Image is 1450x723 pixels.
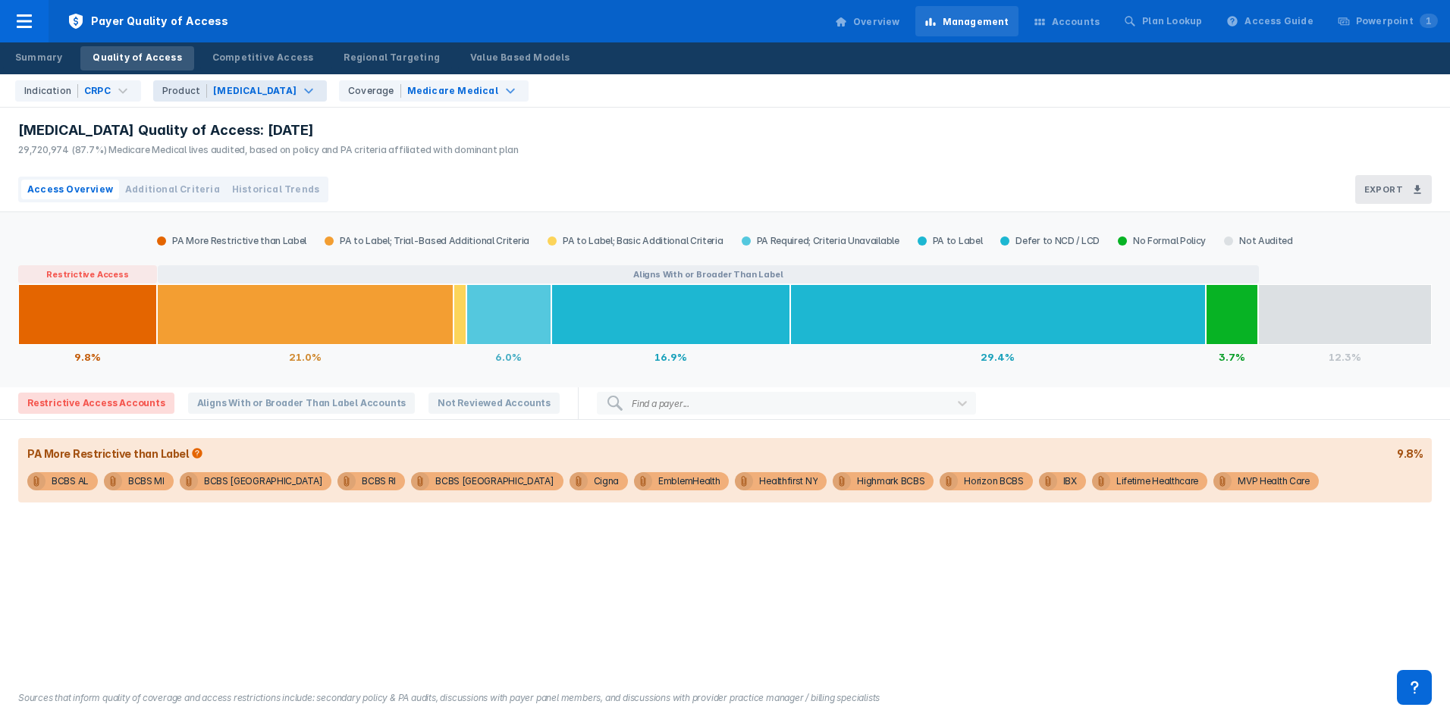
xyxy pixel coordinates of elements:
[15,51,62,64] div: Summary
[551,345,790,369] div: 16.9%
[125,183,220,196] span: Additional Criteria
[158,265,1259,283] button: Aligns With or Broader Than Label
[428,393,560,414] span: Not Reviewed Accounts
[344,51,440,64] div: Regional Targeting
[27,183,113,196] span: Access Overview
[1356,14,1438,28] div: Powerpoint
[315,235,538,247] div: PA to Label; Trial-Based Additional Criteria
[632,398,689,409] div: Find a payer...
[18,143,519,157] div: 29,720,974 (87.7%) Medicare Medical lives audited, based on policy and PA criteria affiliated wit...
[658,472,720,490] div: EmblemHealth
[1364,184,1403,195] h3: Export
[148,235,315,247] div: PA More Restrictive than Label
[733,235,909,247] div: PA Required; Criteria Unavailable
[594,472,620,490] div: Cigna
[1258,345,1432,369] div: 12.3%
[857,472,924,490] div: Highmark BCBS
[1397,670,1432,705] div: Contact Support
[1116,472,1198,490] div: Lifetime Healthcare
[1420,14,1438,28] span: 1
[18,265,157,283] button: Restrictive Access
[1355,175,1432,204] button: Export
[1215,235,1302,247] div: Not Audited
[943,15,1009,29] div: Management
[93,51,181,64] div: Quality of Access
[1063,472,1077,490] div: IBX
[27,447,206,460] div: PA More Restrictive than Label
[21,180,119,199] button: Access Overview
[458,46,582,70] a: Value Based Models
[1109,235,1215,247] div: No Formal Policy
[3,46,74,70] a: Summary
[1238,472,1310,490] div: MVP Health Care
[52,472,89,490] div: BCBS AL
[226,180,325,199] button: Historical Trends
[1025,6,1109,36] a: Accounts
[200,46,326,70] a: Competitive Access
[435,472,554,490] div: BCBS [GEOGRAPHIC_DATA]
[466,345,551,369] div: 6.0%
[331,46,452,70] a: Regional Targeting
[1206,345,1258,369] div: 3.7%
[24,84,78,98] div: Indication
[18,691,1432,705] figcaption: Sources that inform quality of coverage and access restrictions include: secondary policy & PA au...
[470,51,570,64] div: Value Based Models
[188,393,416,414] span: Aligns With or Broader Than Label Accounts
[991,235,1109,247] div: Defer to NCD / LCD
[1244,14,1313,28] div: Access Guide
[213,84,297,98] div: [MEDICAL_DATA]
[84,84,111,98] div: CRPC
[853,15,900,29] div: Overview
[128,472,165,490] div: BCBS MI
[232,183,319,196] span: Historical Trends
[915,6,1018,36] a: Management
[162,84,207,98] div: Product
[909,235,992,247] div: PA to Label
[538,235,733,247] div: PA to Label; Basic Additional Criteria
[119,180,226,199] button: Additional Criteria
[212,51,314,64] div: Competitive Access
[80,46,193,70] a: Quality of Access
[18,121,314,139] span: [MEDICAL_DATA] Quality of Access: [DATE]
[362,472,396,490] div: BCBS RI
[348,84,401,98] div: Coverage
[204,472,322,490] div: BCBS [GEOGRAPHIC_DATA]
[407,84,498,98] div: Medicare Medical
[18,393,174,414] span: Restrictive Access Accounts
[18,345,157,369] div: 9.8%
[1397,447,1423,460] div: 9.8%
[1142,14,1202,28] div: Plan Lookup
[1052,15,1100,29] div: Accounts
[157,345,454,369] div: 21.0%
[790,345,1206,369] div: 29.4%
[964,472,1023,490] div: Horizon BCBS
[826,6,909,36] a: Overview
[759,472,818,490] div: Healthfirst NY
